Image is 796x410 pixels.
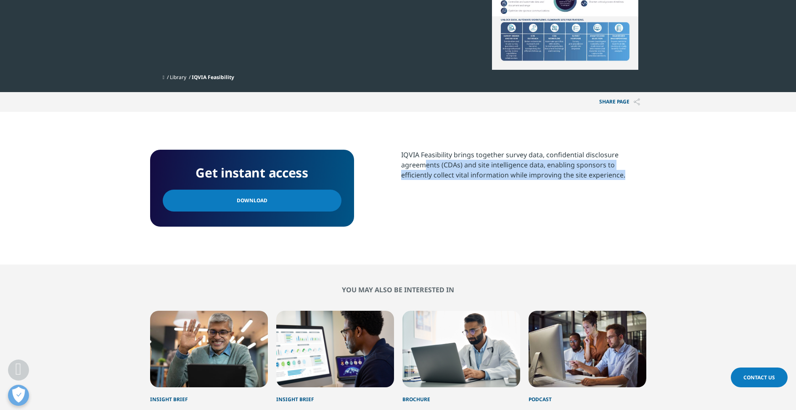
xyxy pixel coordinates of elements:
[150,286,646,294] h2: You may also be interested in
[731,368,788,387] a: Contact Us
[163,162,341,183] h4: Get instant access
[150,387,268,403] div: Insight Brief
[529,387,646,403] div: Podcast
[8,385,29,406] button: Open Preferences
[276,387,394,403] div: Insight Brief
[593,92,646,112] p: Share PAGE
[237,196,267,205] span: Download
[634,98,640,106] img: Share PAGE
[170,74,186,81] a: Library
[192,74,234,81] span: IQVIA Feasibility
[401,150,646,186] p: IQVIA Feasibility brings together survey data, confidential disclosure agreements (CDAs) and site...
[743,374,775,381] span: Contact Us
[402,387,520,403] div: Brochure
[163,190,341,212] a: Download
[593,92,646,112] button: Share PAGEShare PAGE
